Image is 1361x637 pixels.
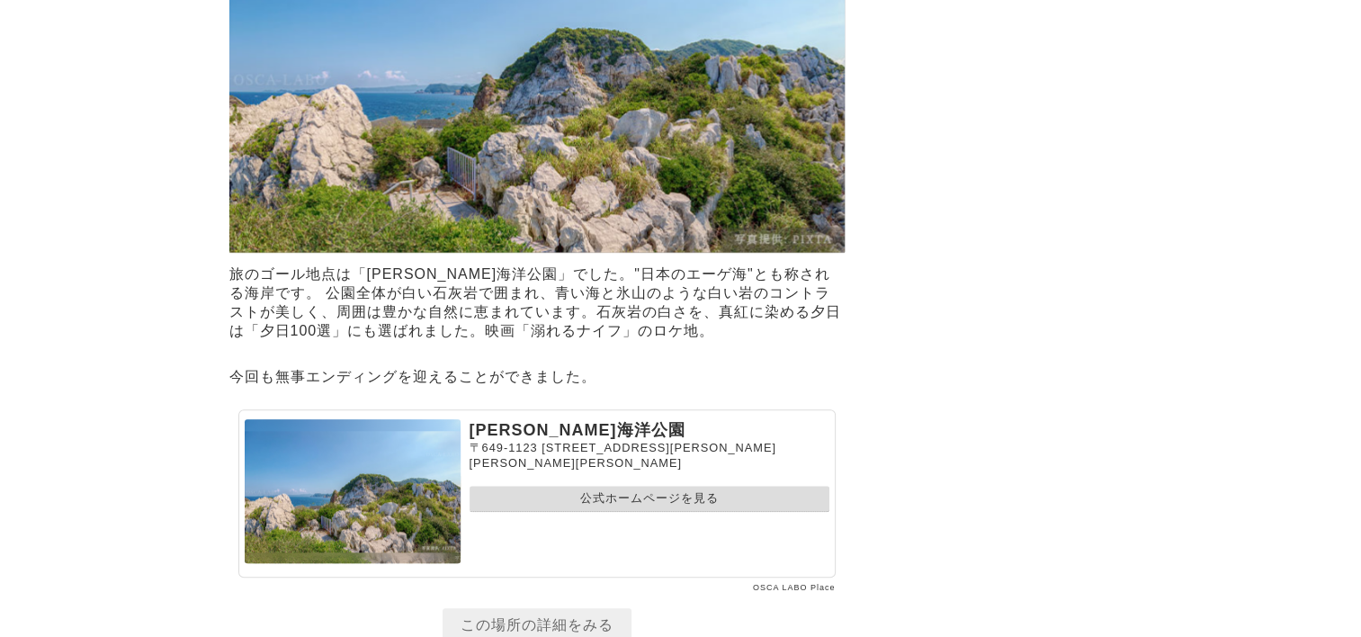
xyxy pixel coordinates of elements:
[245,419,461,563] img: 白崎海洋公園
[470,419,829,441] p: [PERSON_NAME]海洋公園
[753,583,836,592] a: OSCA LABO Place
[470,441,538,454] span: 〒649-1123
[229,363,845,391] p: 今回も無事エンディングを迎えることができました。
[470,486,829,512] a: 公式ホームページを見る
[229,261,845,345] p: 旅のゴール地点は「[PERSON_NAME]海洋公園」でした。"日本のエーゲ海"とも称される海岸です。 公園全体が白い石灰岩で囲まれ、青い海と氷山のような白い岩のコントラストが美しく、周囲は豊か...
[470,441,776,470] span: [STREET_ADDRESS][PERSON_NAME][PERSON_NAME][PERSON_NAME]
